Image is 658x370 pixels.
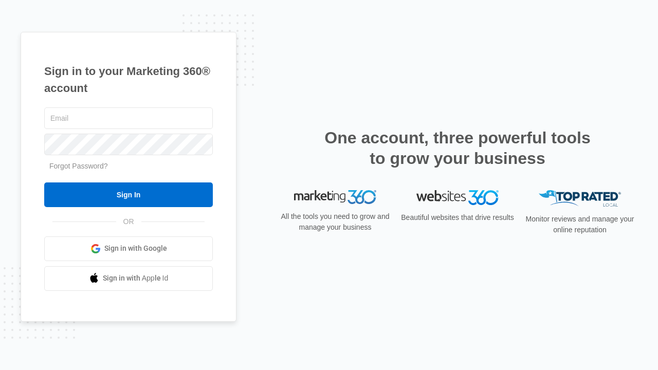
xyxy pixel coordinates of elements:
[278,211,393,233] p: All the tools you need to grow and manage your business
[44,236,213,261] a: Sign in with Google
[44,266,213,291] a: Sign in with Apple Id
[104,243,167,254] span: Sign in with Google
[294,190,376,205] img: Marketing 360
[416,190,499,205] img: Websites 360
[103,273,169,284] span: Sign in with Apple Id
[116,216,141,227] span: OR
[321,127,594,169] h2: One account, three powerful tools to grow your business
[522,214,637,235] p: Monitor reviews and manage your online reputation
[44,182,213,207] input: Sign In
[400,212,515,223] p: Beautiful websites that drive results
[539,190,621,207] img: Top Rated Local
[49,162,108,170] a: Forgot Password?
[44,63,213,97] h1: Sign in to your Marketing 360® account
[44,107,213,129] input: Email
